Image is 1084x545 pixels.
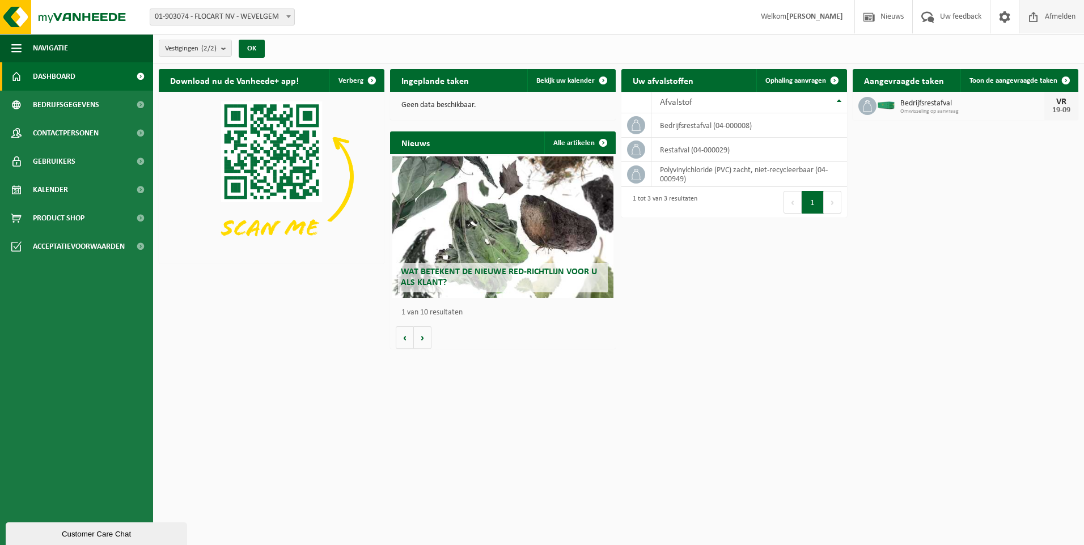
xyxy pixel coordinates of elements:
[159,92,384,261] img: Download de VHEPlus App
[784,191,802,214] button: Previous
[802,191,824,214] button: 1
[329,69,383,92] button: Verberg
[786,12,843,21] strong: [PERSON_NAME]
[544,131,615,154] a: Alle artikelen
[165,40,217,57] span: Vestigingen
[960,69,1077,92] a: Toon de aangevraagde taken
[390,69,480,91] h2: Ingeplande taken
[651,113,847,138] td: bedrijfsrestafval (04-000008)
[969,77,1057,84] span: Toon de aangevraagde taken
[756,69,846,92] a: Ophaling aanvragen
[401,267,597,287] span: Wat betekent de nieuwe RED-richtlijn voor u als klant?
[33,91,99,119] span: Bedrijfsgegevens
[338,77,363,84] span: Verberg
[876,100,896,110] img: HK-XC-30-GN-00
[33,176,68,204] span: Kalender
[536,77,595,84] span: Bekijk uw kalender
[651,138,847,162] td: restafval (04-000029)
[159,69,310,91] h2: Download nu de Vanheede+ app!
[900,108,1044,115] span: Omwisseling op aanvraag
[853,69,955,91] h2: Aangevraagde taken
[33,119,99,147] span: Contactpersonen
[765,77,826,84] span: Ophaling aanvragen
[414,326,431,349] button: Volgende
[150,8,295,25] span: 01-903074 - FLOCART NV - WEVELGEM
[6,520,189,545] iframe: chat widget
[651,162,847,187] td: polyvinylchloride (PVC) zacht, niet-recycleerbaar (04-000949)
[33,34,68,62] span: Navigatie
[392,156,613,298] a: Wat betekent de nieuwe RED-richtlijn voor u als klant?
[1050,107,1073,114] div: 19-09
[621,69,705,91] h2: Uw afvalstoffen
[33,232,125,261] span: Acceptatievoorwaarden
[396,326,414,349] button: Vorige
[1050,97,1073,107] div: VR
[824,191,841,214] button: Next
[159,40,232,57] button: Vestigingen(2/2)
[33,147,75,176] span: Gebruikers
[660,98,692,107] span: Afvalstof
[150,9,294,25] span: 01-903074 - FLOCART NV - WEVELGEM
[239,40,265,58] button: OK
[390,131,441,154] h2: Nieuws
[900,99,1044,108] span: Bedrijfsrestafval
[401,309,610,317] p: 1 van 10 resultaten
[33,62,75,91] span: Dashboard
[33,204,84,232] span: Product Shop
[527,69,615,92] a: Bekijk uw kalender
[401,101,604,109] p: Geen data beschikbaar.
[627,190,697,215] div: 1 tot 3 van 3 resultaten
[201,45,217,52] count: (2/2)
